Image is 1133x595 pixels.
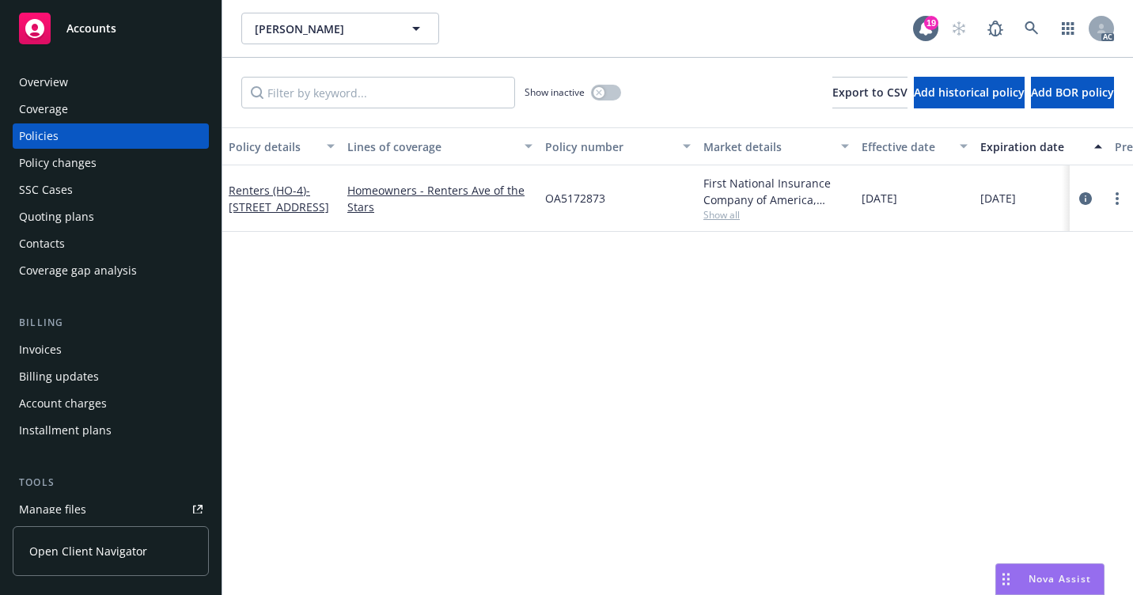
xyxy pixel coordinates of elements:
button: Policy details [222,127,341,165]
div: First National Insurance Company of America, Safeco Insurance [703,175,849,208]
span: Show inactive [525,85,585,99]
div: Lines of coverage [347,138,515,155]
a: Renters (HO-4) [229,183,329,214]
div: Overview [19,70,68,95]
div: Drag to move [996,564,1016,594]
button: Nova Assist [995,563,1105,595]
div: Effective date [862,138,950,155]
div: Coverage gap analysis [19,258,137,283]
div: Invoices [19,337,62,362]
div: SSC Cases [19,177,73,203]
div: Installment plans [19,418,112,443]
div: Policies [19,123,59,149]
a: Switch app [1052,13,1084,44]
a: Accounts [13,6,209,51]
div: Expiration date [980,138,1085,155]
a: Billing updates [13,364,209,389]
div: Quoting plans [19,204,94,229]
a: Invoices [13,337,209,362]
input: Filter by keyword... [241,77,515,108]
span: Add BOR policy [1031,85,1114,100]
button: Market details [697,127,855,165]
button: Effective date [855,127,974,165]
button: Add historical policy [914,77,1025,108]
a: Account charges [13,391,209,416]
div: Market details [703,138,832,155]
span: [PERSON_NAME] [255,21,392,37]
div: Coverage [19,97,68,122]
div: Policy details [229,138,317,155]
a: Installment plans [13,418,209,443]
div: 19 [924,16,938,30]
a: Manage files [13,497,209,522]
div: Billing [13,315,209,331]
a: Coverage [13,97,209,122]
a: Coverage gap analysis [13,258,209,283]
div: Billing updates [19,364,99,389]
a: Quoting plans [13,204,209,229]
a: Contacts [13,231,209,256]
a: Start snowing [943,13,975,44]
a: circleInformation [1076,189,1095,208]
a: more [1108,189,1127,208]
span: - [STREET_ADDRESS] [229,183,329,214]
a: Policy changes [13,150,209,176]
div: Policy number [545,138,673,155]
span: Nova Assist [1029,572,1091,586]
span: Open Client Navigator [29,543,147,559]
span: Add historical policy [914,85,1025,100]
button: [PERSON_NAME] [241,13,439,44]
button: Policy number [539,127,697,165]
button: Add BOR policy [1031,77,1114,108]
span: Accounts [66,22,116,35]
span: [DATE] [862,190,897,207]
div: Contacts [19,231,65,256]
button: Lines of coverage [341,127,539,165]
div: Account charges [19,391,107,416]
span: [DATE] [980,190,1016,207]
a: Overview [13,70,209,95]
a: SSC Cases [13,177,209,203]
a: Policies [13,123,209,149]
div: Manage files [19,497,86,522]
span: Show all [703,208,849,222]
div: Policy changes [19,150,97,176]
div: Tools [13,475,209,491]
a: Search [1016,13,1048,44]
button: Export to CSV [832,77,908,108]
span: OA5172873 [545,190,605,207]
span: Export to CSV [832,85,908,100]
a: Report a Bug [980,13,1011,44]
button: Expiration date [974,127,1108,165]
a: Homeowners - Renters Ave of the Stars [347,182,532,215]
